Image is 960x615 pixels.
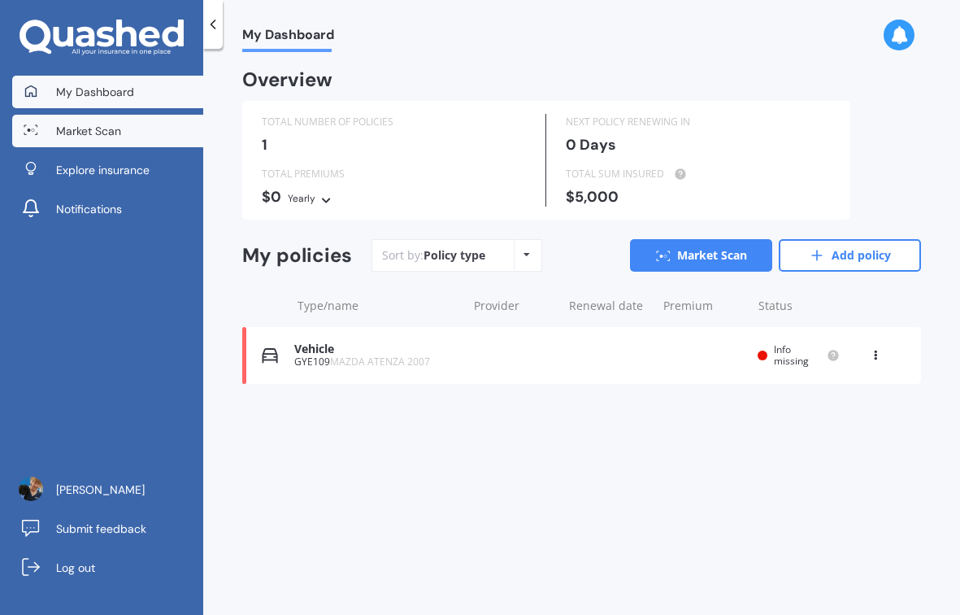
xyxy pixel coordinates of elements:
a: Add policy [779,239,921,272]
a: Market Scan [630,239,772,272]
div: 0 Days [566,137,831,153]
span: Explore insurance [56,162,150,178]
div: $5,000 [566,189,831,205]
div: 1 [262,137,526,153]
a: Log out [12,552,203,584]
span: [PERSON_NAME] [56,482,145,498]
a: My Dashboard [12,76,203,108]
img: ACg8ocLM0nHV41SZsDEO1ZtWa5Qr2cGMEx0GgDoUmiBfa6kQ29vFfyKw=s96-c [19,477,43,501]
span: Log out [56,560,95,576]
div: My policies [242,244,352,268]
div: GYE109 [294,356,458,368]
a: Market Scan [12,115,203,147]
div: Status [758,298,841,314]
span: My Dashboard [56,84,134,100]
div: Overview [242,72,332,88]
div: Vehicle [294,342,458,356]
span: MAZDA ATENZA 2007 [330,355,430,369]
div: TOTAL SUM INSURED [566,166,831,182]
a: Submit feedback [12,512,203,545]
div: TOTAL PREMIUMS [262,166,526,182]
span: Notifications [56,201,122,217]
div: Sort by: [382,247,485,264]
div: Premium [663,298,745,314]
div: Type/name [298,298,461,314]
img: Vehicle [262,347,278,364]
span: Info missing [774,342,809,368]
div: $0 [262,189,526,207]
div: Renewal date [569,298,651,314]
a: [PERSON_NAME] [12,473,203,506]
div: Yearly [288,190,315,207]
div: Provider [474,298,556,314]
a: Explore insurance [12,154,203,186]
div: NEXT POLICY RENEWING IN [566,114,831,130]
span: Market Scan [56,123,121,139]
div: Policy type [424,247,485,264]
span: My Dashboard [242,27,334,49]
div: TOTAL NUMBER OF POLICIES [262,114,526,130]
span: Submit feedback [56,521,146,537]
a: Notifications [12,193,203,225]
